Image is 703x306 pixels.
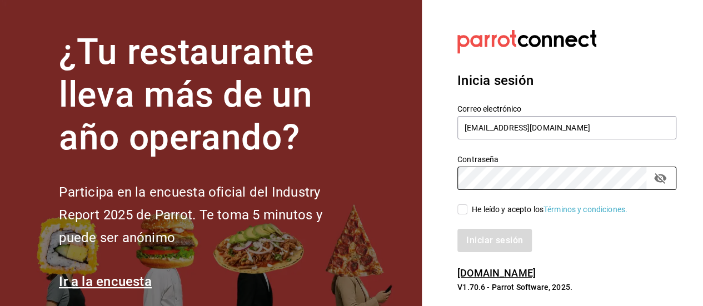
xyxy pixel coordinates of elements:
[457,71,676,91] h3: Inicia sesión
[651,169,670,188] button: passwordField
[59,274,152,289] a: Ir a la encuesta
[544,205,627,214] a: Términos y condiciones.
[457,155,676,163] label: Contraseña
[457,105,676,113] label: Correo electrónico
[457,116,676,139] input: Ingresa tu correo electrónico
[457,267,536,279] a: [DOMAIN_NAME]
[472,204,627,215] div: He leído y acepto los
[457,282,676,293] p: V1.70.6 - Parrot Software, 2025.
[59,181,359,249] h2: Participa en la encuesta oficial del Industry Report 2025 de Parrot. Te toma 5 minutos y puede se...
[59,31,359,159] h1: ¿Tu restaurante lleva más de un año operando?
